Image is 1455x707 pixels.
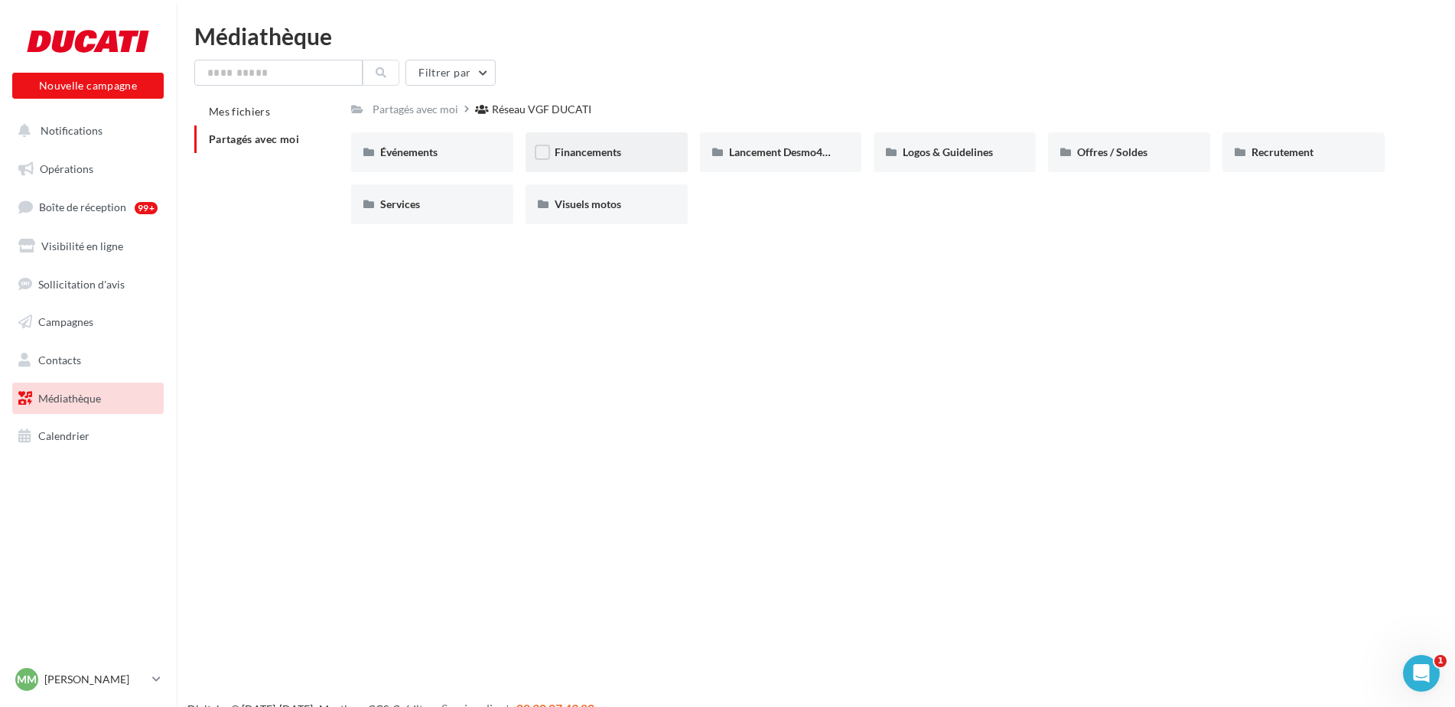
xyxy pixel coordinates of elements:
[1252,145,1313,158] span: Recrutement
[1403,655,1440,692] iframe: Intercom live chat
[405,60,496,86] button: Filtrer par
[903,145,993,158] span: Logos & Guidelines
[38,315,93,328] span: Campagnes
[9,306,167,338] a: Campagnes
[12,73,164,99] button: Nouvelle campagne
[492,102,591,117] div: Réseau VGF DUCATI
[555,197,621,210] span: Visuels motos
[135,202,158,214] div: 99+
[380,145,438,158] span: Événements
[373,102,458,117] div: Partagés avec moi
[209,105,270,118] span: Mes fichiers
[729,145,852,158] span: Lancement Desmo450MX
[380,197,420,210] span: Services
[9,191,167,223] a: Boîte de réception99+
[38,429,90,442] span: Calendrier
[9,383,167,415] a: Médiathèque
[209,132,299,145] span: Partagés avec moi
[555,145,621,158] span: Financements
[44,672,146,687] p: [PERSON_NAME]
[38,353,81,367] span: Contacts
[17,672,37,687] span: MM
[39,200,126,213] span: Boîte de réception
[9,115,161,147] button: Notifications
[1434,655,1447,667] span: 1
[38,277,125,290] span: Sollicitation d'avis
[40,162,93,175] span: Opérations
[9,344,167,376] a: Contacts
[1077,145,1147,158] span: Offres / Soldes
[9,269,167,301] a: Sollicitation d'avis
[38,392,101,405] span: Médiathèque
[9,230,167,262] a: Visibilité en ligne
[41,239,123,252] span: Visibilité en ligne
[194,24,1437,47] div: Médiathèque
[41,124,103,137] span: Notifications
[9,420,167,452] a: Calendrier
[12,665,164,694] a: MM [PERSON_NAME]
[9,153,167,185] a: Opérations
